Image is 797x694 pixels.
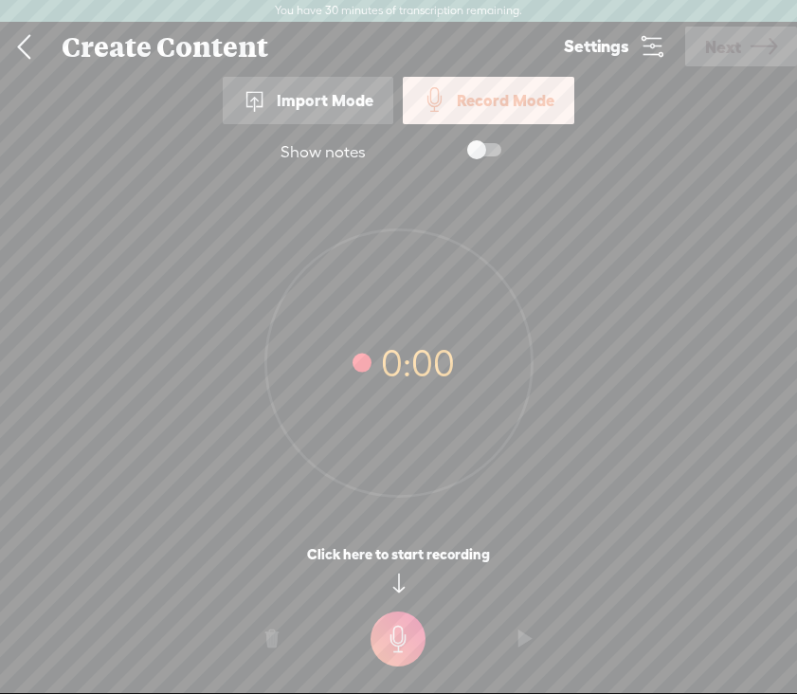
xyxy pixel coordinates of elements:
[281,142,366,163] div: Show notes
[223,77,393,124] div: Import Mode
[403,77,574,124] div: Record Mode
[705,23,741,71] span: Next
[275,4,522,19] label: You have 30 minutes of transcription remaining.
[48,23,544,72] div: Create Content
[564,38,629,56] span: Settings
